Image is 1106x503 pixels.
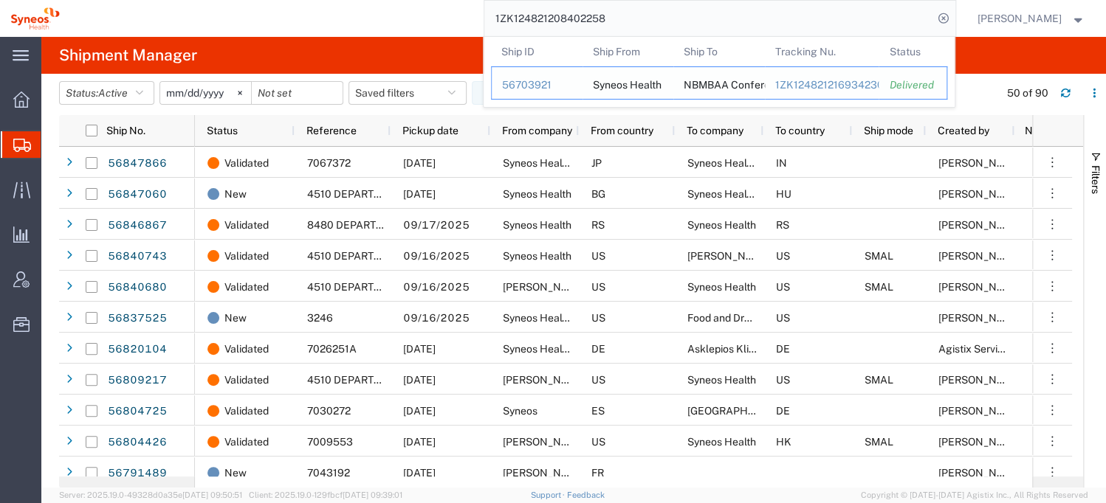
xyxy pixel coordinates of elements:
span: Active [98,87,128,99]
span: Agistix Services [938,343,1014,355]
span: Theresa Broomall [938,312,1023,324]
span: To country [775,125,825,136]
a: 56804725 [107,400,168,423]
span: Elena Mihaylova [938,188,1023,200]
span: Karen Mok [938,436,1023,448]
span: Validated [224,240,269,271]
button: [PERSON_NAME] [977,10,1086,27]
span: ES [591,405,605,417]
a: 56804426 [107,431,168,454]
span: 09/12/2025 [403,374,436,386]
a: 56820104 [107,338,168,361]
span: SMAL [865,436,893,448]
input: Not set [252,82,343,104]
span: Syneos Health Hungary Kft. [687,188,820,200]
span: US [776,312,790,324]
th: Ship To [673,37,765,66]
button: Filters [472,81,541,105]
span: Ayman Abboud [938,250,1023,262]
th: Tracking Nu. [764,37,879,66]
span: 4510 DEPARTMENTAL EXPENSE [307,374,467,386]
span: DE [776,405,790,417]
span: New [224,178,247,209]
span: Copyright © [DATE]-[DATE] Agistix Inc., All Rights Reserved [861,489,1088,502]
h4: Shipment Manager [59,37,197,74]
span: US [776,250,790,262]
div: NBMBAA Conference [684,67,755,99]
div: 1ZK124821216934230 [774,77,868,93]
span: Client: 2025.19.0-129fbcf [249,490,402,499]
span: 09/16/2025 [403,250,470,262]
span: Amy Fuhrman [687,250,772,262]
span: Validated [224,426,269,457]
span: RS [776,219,789,231]
span: HK [776,436,791,448]
span: Syneos Health [503,188,571,200]
span: Filters [1090,165,1102,194]
span: 7026251A [307,343,357,355]
a: Feedback [567,490,605,499]
span: Syneos [503,405,537,417]
span: Syneos Health India Private Limited [687,157,853,169]
span: Status [207,125,238,136]
span: Validated [224,395,269,426]
span: [DATE] 09:39:01 [343,490,402,499]
span: Created by [938,125,989,136]
span: Server: 2025.19.0-49328d0a35e [59,490,242,499]
a: 56840680 [107,276,168,299]
button: Saved filters [348,81,467,105]
a: 56847866 [107,152,168,176]
button: Status:Active [59,81,154,105]
span: 09/15/2025 [403,343,436,355]
a: 56846867 [107,214,168,237]
span: Syneos Health [503,219,571,231]
span: 09/15/2025 [403,405,436,417]
span: RS [591,219,605,231]
span: Pickup date [402,125,458,136]
table: Search Results [491,37,955,107]
span: Validated [224,333,269,364]
span: Daiichi Sankyo, Inc. [503,436,608,448]
span: 09/15/2025 [403,436,436,448]
a: 56791489 [107,462,168,485]
span: 4510 DEPARTMENTAL EXPENSE [307,250,467,262]
a: 56840743 [107,245,168,268]
div: Syneos Health [592,67,661,99]
span: Validated [224,271,269,302]
span: DE [591,343,605,355]
span: Notes [1025,125,1054,136]
span: US [591,312,605,324]
span: Syneos Health G.K. [503,157,593,169]
span: Ship No. [106,125,145,136]
span: US [591,436,605,448]
span: Asklepios Klinik Gauting GmbH [687,343,835,355]
a: 56847060 [107,183,168,207]
a: 56837525 [107,307,168,330]
div: 56703921 [502,77,572,93]
th: Status [879,37,947,66]
span: US [591,281,605,293]
span: Syneos Health [687,436,756,448]
span: Eduardo Castaneda [938,405,1023,417]
span: Syneos Health [687,374,756,386]
span: 7067372 [307,157,351,169]
span: SMAL [865,374,893,386]
span: [DATE] 09:50:51 [182,490,242,499]
span: US [776,281,790,293]
span: US [591,250,605,262]
span: 4510 DEPARTMENTAL EXPENSE [307,281,467,293]
span: Noriko Beppu [938,157,1023,169]
span: Food and Drug Administration [687,312,828,324]
input: Search for shipment number, reference number [484,1,933,36]
span: Melissa Gallo [978,10,1062,27]
span: IN [776,157,787,169]
span: From country [591,125,653,136]
input: Not set [160,82,251,104]
span: Aleksandar Stanojevic [938,219,1023,231]
th: Ship From [582,37,673,66]
span: Syneos Health [687,281,756,293]
span: Syneos Health [503,250,571,262]
span: 4510 DEPARTMENTAL EXPENSE [307,188,467,200]
span: Validated [224,148,269,178]
span: 3246 [307,312,333,324]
